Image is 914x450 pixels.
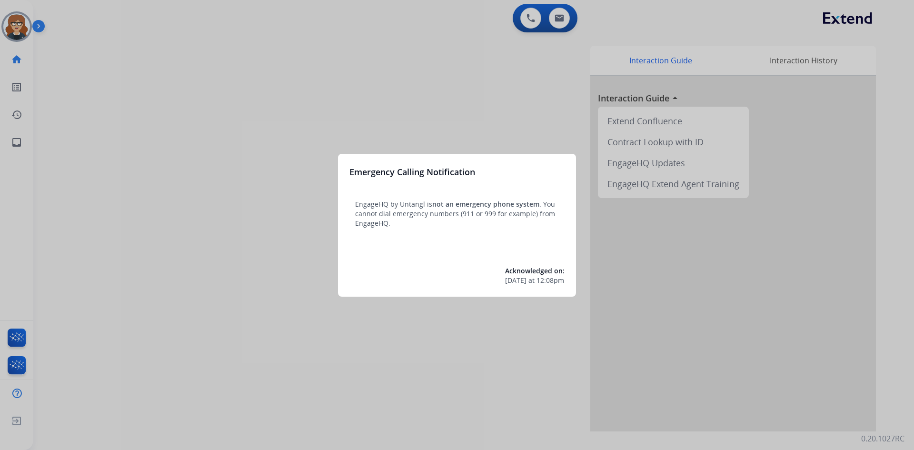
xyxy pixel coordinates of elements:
[505,276,527,285] span: [DATE]
[505,276,565,285] div: at
[861,433,904,444] p: 0.20.1027RC
[355,200,559,228] p: EngageHQ by Untangl is . You cannot dial emergency numbers (911 or 999 for example) from EngageHQ.
[505,266,565,275] span: Acknowledged on:
[432,200,539,209] span: not an emergency phone system
[349,165,475,179] h3: Emergency Calling Notification
[536,276,564,285] span: 12:08pm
